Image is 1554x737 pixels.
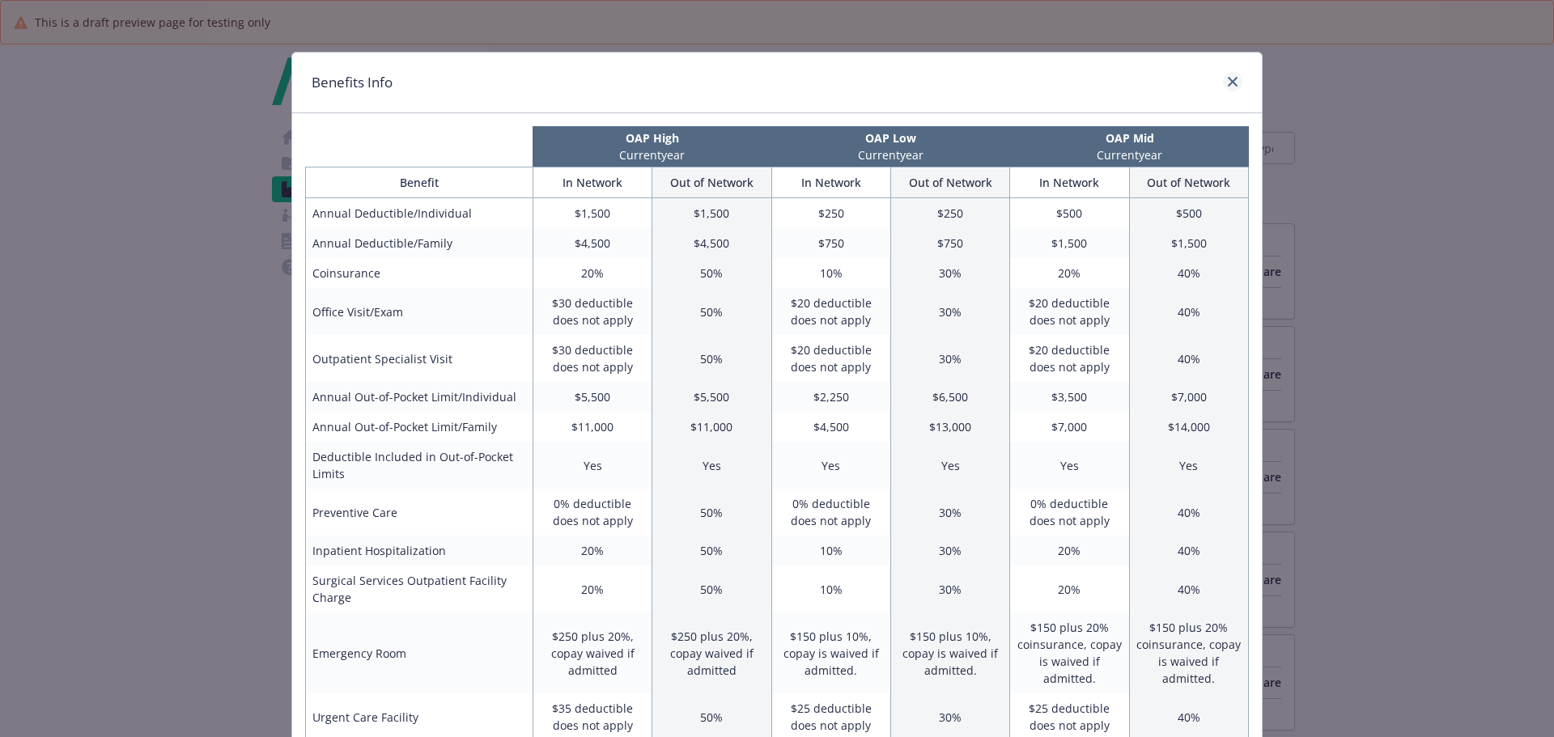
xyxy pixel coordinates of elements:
td: 50% [652,536,771,565]
td: $750 [771,228,890,258]
td: $250 [890,198,1009,229]
p: Current year [536,146,768,163]
td: $30 deductible does not apply [533,288,652,335]
td: $11,000 [652,412,771,442]
td: $20 deductible does not apply [1010,288,1129,335]
td: 20% [533,258,652,288]
td: 0% deductible does not apply [533,489,652,536]
td: $4,500 [771,412,890,442]
td: Yes [771,442,890,489]
td: 30% [890,288,1009,335]
td: $1,500 [1129,228,1248,258]
p: Current year [775,146,1007,163]
p: OAP Mid [1013,129,1246,146]
td: $20 deductible does not apply [1010,335,1129,382]
td: 20% [1010,258,1129,288]
td: 50% [652,288,771,335]
td: 20% [533,536,652,565]
th: Benefit [306,167,533,198]
td: 50% [652,489,771,536]
td: $4,500 [533,228,652,258]
th: In Network [533,167,652,198]
td: 30% [890,489,1009,536]
td: $500 [1010,198,1129,229]
td: Emergency Room [306,612,533,693]
td: 0% deductible does not apply [1010,489,1129,536]
td: $250 plus 20%, copay waived if admitted [533,612,652,693]
td: Yes [652,442,771,489]
td: Inpatient Hospitalization [306,536,533,565]
td: 0% deductible does not apply [771,489,890,536]
td: $13,000 [890,412,1009,442]
td: $250 [771,198,890,229]
td: $7,000 [1010,412,1129,442]
h1: Benefits Info [312,72,393,93]
td: 40% [1129,288,1248,335]
td: 40% [1129,489,1248,536]
td: 40% [1129,565,1248,612]
td: $750 [890,228,1009,258]
td: $4,500 [652,228,771,258]
td: $5,500 [533,382,652,412]
td: $500 [1129,198,1248,229]
td: 50% [652,565,771,612]
td: Annual Deductible/Individual [306,198,533,229]
td: Preventive Care [306,489,533,536]
th: Out of Network [652,167,771,198]
td: $3,500 [1010,382,1129,412]
td: 40% [1129,536,1248,565]
td: Office Visit/Exam [306,288,533,335]
td: 20% [1010,565,1129,612]
td: 20% [533,565,652,612]
td: 10% [771,258,890,288]
td: $20 deductible does not apply [771,335,890,382]
td: 10% [771,565,890,612]
td: Yes [890,442,1009,489]
td: $1,500 [1010,228,1129,258]
p: OAP Low [775,129,1007,146]
td: 50% [652,335,771,382]
td: $1,500 [533,198,652,229]
td: $30 deductible does not apply [533,335,652,382]
td: Deductible Included in Out-of-Pocket Limits [306,442,533,489]
td: 30% [890,565,1009,612]
td: $5,500 [652,382,771,412]
th: In Network [771,167,890,198]
td: Annual Out-of-Pocket Limit/Family [306,412,533,442]
td: Coinsurance [306,258,533,288]
td: 10% [771,536,890,565]
td: 30% [890,536,1009,565]
td: $7,000 [1129,382,1248,412]
p: Current year [1013,146,1246,163]
td: Outpatient Specialist Visit [306,335,533,382]
a: close [1223,72,1242,91]
td: Yes [1129,442,1248,489]
th: Out of Network [1129,167,1248,198]
p: OAP High [536,129,768,146]
td: Annual Deductible/Family [306,228,533,258]
td: Surgical Services Outpatient Facility Charge [306,565,533,612]
td: $150 plus 10%, copay is waived if admitted. [890,612,1009,693]
td: $150 plus 10%, copay is waived if admitted. [771,612,890,693]
td: $1,500 [652,198,771,229]
td: 40% [1129,335,1248,382]
td: $150 plus 20% coinsurance, copay is waived if admitted. [1010,612,1129,693]
td: $150 plus 20% coinsurance, copay is waived if admitted. [1129,612,1248,693]
th: In Network [1010,167,1129,198]
td: Annual Out-of-Pocket Limit/Individual [306,382,533,412]
td: $14,000 [1129,412,1248,442]
td: $2,250 [771,382,890,412]
td: $11,000 [533,412,652,442]
td: 20% [1010,536,1129,565]
td: $6,500 [890,382,1009,412]
td: 30% [890,258,1009,288]
td: Yes [533,442,652,489]
td: 50% [652,258,771,288]
td: 40% [1129,258,1248,288]
th: Out of Network [890,167,1009,198]
td: $20 deductible does not apply [771,288,890,335]
td: Yes [1010,442,1129,489]
td: 30% [890,335,1009,382]
td: $250 plus 20%, copay waived if admitted [652,612,771,693]
th: intentionally left blank [305,126,533,167]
